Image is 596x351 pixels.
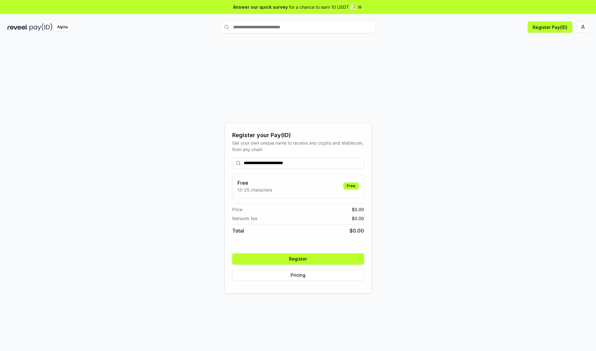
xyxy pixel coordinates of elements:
[233,4,288,10] span: Answer our quick survey
[232,227,244,234] span: Total
[232,215,257,222] span: Network fee
[232,270,364,281] button: Pricing
[232,206,242,213] span: Price
[237,179,272,187] h3: Free
[289,4,355,10] span: for a chance to earn 10 USDT 📝
[352,215,364,222] span: $ 0.00
[350,227,364,234] span: $ 0.00
[232,253,364,265] button: Register
[237,187,272,193] p: 13-25 characters
[7,23,28,31] img: reveel_dark
[343,182,359,189] div: Free
[232,140,364,153] div: Get your own unique name to receive any crypto and stablecoin, from any chain
[232,131,364,140] div: Register your Pay(ID)
[528,21,572,33] button: Register Pay(ID)
[352,206,364,213] span: $ 0.00
[29,23,52,31] img: pay_id
[54,23,71,31] div: Alpha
